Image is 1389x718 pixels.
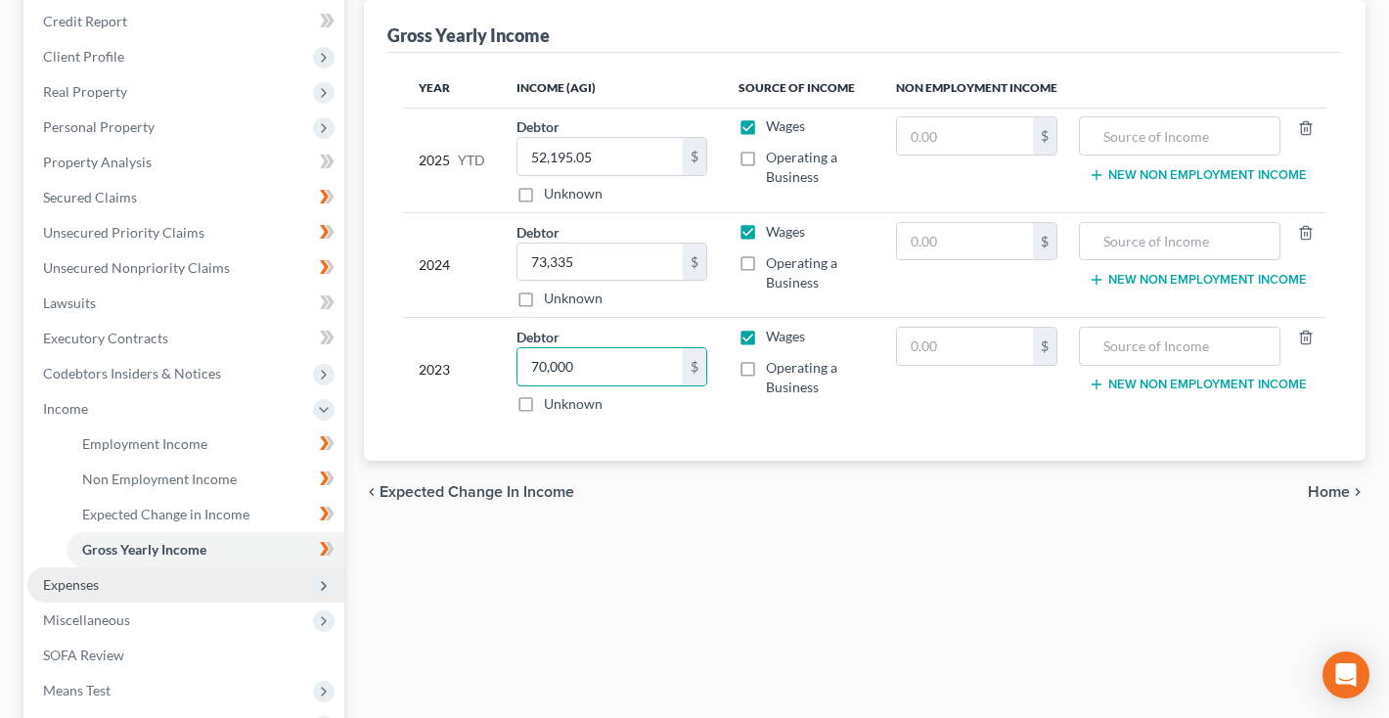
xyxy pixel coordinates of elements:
[67,462,344,497] a: Non Employment Income
[27,286,344,321] a: Lawsuits
[27,215,344,250] a: Unsecured Priority Claims
[43,83,127,100] span: Real Property
[43,576,99,593] span: Expenses
[364,484,574,500] button: chevron_left Expected Change in Income
[766,117,805,134] span: Wages
[1089,167,1307,183] button: New Non Employment Income
[517,348,683,385] input: 0.00
[766,149,837,185] span: Operating a Business
[27,4,344,39] a: Credit Report
[82,471,237,487] span: Non Employment Income
[82,435,207,452] span: Employment Income
[27,250,344,286] a: Unsecured Nonpriority Claims
[897,223,1033,260] input: 0.00
[380,484,574,500] span: Expected Change in Income
[27,638,344,673] a: SOFA Review
[419,222,485,309] div: 2024
[419,116,485,203] div: 2025
[43,330,168,346] span: Executory Contracts
[683,348,706,385] div: $
[544,394,603,414] label: Unknown
[43,611,130,628] span: Miscellaneous
[43,48,124,65] span: Client Profile
[880,68,1326,108] th: Non Employment Income
[766,254,837,291] span: Operating a Business
[766,328,805,344] span: Wages
[517,244,683,281] input: 0.00
[82,506,249,522] span: Expected Change in Income
[1089,377,1307,392] button: New Non Employment Income
[419,327,485,414] div: 2023
[1033,223,1056,260] div: $
[683,138,706,175] div: $
[82,541,206,558] span: Gross Yearly Income
[27,145,344,180] a: Property Analysis
[67,426,344,462] a: Employment Income
[544,184,603,203] label: Unknown
[1090,328,1270,365] input: Source of Income
[43,259,230,276] span: Unsecured Nonpriority Claims
[43,13,127,29] span: Credit Report
[1089,272,1307,288] button: New Non Employment Income
[364,484,380,500] i: chevron_left
[27,321,344,356] a: Executory Contracts
[723,68,880,108] th: Source of Income
[67,532,344,567] a: Gross Yearly Income
[1033,117,1056,155] div: $
[387,23,550,47] div: Gross Yearly Income
[1090,223,1270,260] input: Source of Income
[43,224,204,241] span: Unsecured Priority Claims
[517,138,683,175] input: 0.00
[43,189,137,205] span: Secured Claims
[516,222,560,243] label: Debtor
[43,118,155,135] span: Personal Property
[403,68,501,108] th: Year
[683,244,706,281] div: $
[458,151,485,170] span: YTD
[1322,651,1369,698] div: Open Intercom Messenger
[1308,484,1350,500] span: Home
[67,497,344,532] a: Expected Change in Income
[27,180,344,215] a: Secured Claims
[516,116,560,137] label: Debtor
[43,154,152,170] span: Property Analysis
[43,647,124,663] span: SOFA Review
[897,328,1033,365] input: 0.00
[766,223,805,240] span: Wages
[1033,328,1056,365] div: $
[43,365,221,381] span: Codebtors Insiders & Notices
[516,327,560,347] label: Debtor
[544,289,603,308] label: Unknown
[43,400,88,417] span: Income
[501,68,723,108] th: Income (AGI)
[43,682,111,698] span: Means Test
[1090,117,1270,155] input: Source of Income
[897,117,1033,155] input: 0.00
[766,359,837,395] span: Operating a Business
[1350,484,1366,500] i: chevron_right
[1308,484,1366,500] button: Home chevron_right
[43,294,96,311] span: Lawsuits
